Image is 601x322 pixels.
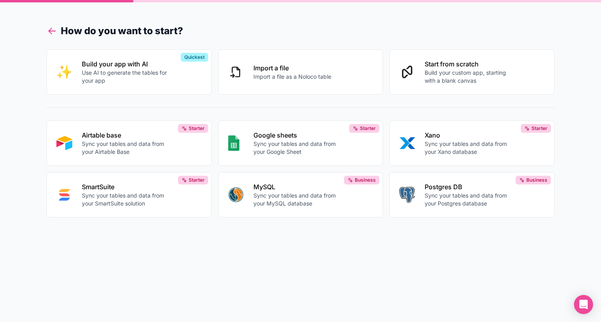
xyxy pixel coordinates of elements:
p: Sync your tables and data from your Xano database [425,140,513,156]
img: INTERNAL_WITH_AI [56,64,72,80]
p: MySQL [253,182,342,192]
button: Import a fileImport a file as a Noloco table [218,49,383,95]
img: SMART_SUITE [56,187,72,203]
button: AIRTABLEAirtable baseSync your tables and data from your Airtable BaseStarter [46,120,212,166]
button: POSTGRESPostgres DBSync your tables and data from your Postgres databaseBusiness [389,172,555,217]
p: Start from scratch [425,59,513,69]
p: Google sheets [253,130,342,140]
span: Business [526,177,547,183]
h1: How do you want to start? [46,24,555,38]
p: Sync your tables and data from your SmartSuite solution [82,192,170,208]
p: Build your app with AI [82,59,170,69]
p: Use AI to generate the tables for your app [82,69,170,85]
p: Airtable base [82,130,170,140]
p: Sync your tables and data from your Airtable Base [82,140,170,156]
button: MYSQLMySQLSync your tables and data from your MySQL databaseBusiness [218,172,383,217]
button: SMART_SUITESmartSuiteSync your tables and data from your SmartSuite solutionStarter [46,172,212,217]
img: POSTGRES [399,187,415,203]
button: Start from scratchBuild your custom app, starting with a blank canvas [389,49,555,95]
img: AIRTABLE [56,135,72,151]
button: INTERNAL_WITH_AIBuild your app with AIUse AI to generate the tables for your appQuickest [46,49,212,95]
div: Open Intercom Messenger [574,295,593,314]
p: Sync your tables and data from your Postgres database [425,192,513,208]
span: Starter [531,125,547,132]
p: Xano [425,130,513,140]
p: Sync your tables and data from your Google Sheet [253,140,342,156]
p: Postgres DB [425,182,513,192]
span: Starter [360,125,376,132]
p: Import a file as a Noloco table [253,73,331,81]
button: GOOGLE_SHEETSGoogle sheetsSync your tables and data from your Google SheetStarter [218,120,383,166]
div: Quickest [181,53,208,62]
button: XANOXanoSync your tables and data from your Xano databaseStarter [389,120,555,166]
span: Business [355,177,376,183]
img: XANO [399,135,415,151]
p: Build your custom app, starting with a blank canvas [425,69,513,85]
p: Sync your tables and data from your MySQL database [253,192,342,208]
span: Starter [189,125,205,132]
p: SmartSuite [82,182,170,192]
p: Import a file [253,63,331,73]
span: Starter [189,177,205,183]
img: MYSQL [228,187,244,203]
img: GOOGLE_SHEETS [228,135,240,151]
